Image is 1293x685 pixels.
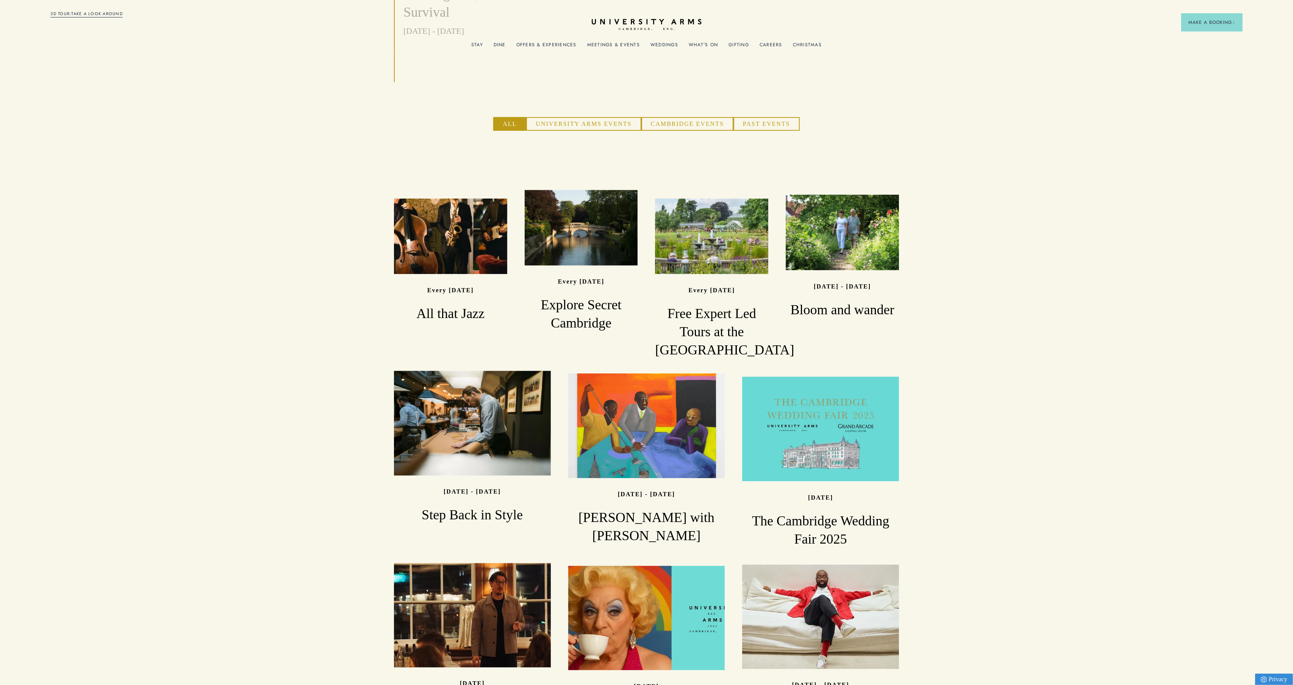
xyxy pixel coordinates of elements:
[525,296,638,333] h3: Explore Secret Cambridge
[526,117,641,131] button: University Arms Events
[394,506,551,525] h3: Step Back in Style
[471,42,483,52] a: Stay
[618,491,675,498] p: [DATE] - [DATE]
[394,371,551,525] a: image-7be44839b400e9dd94b2cafbada34606da4758ad-8368x5584-jpg [DATE] - [DATE] Step Back in Style
[494,42,506,52] a: Dine
[568,374,725,545] a: image-25df3ec9b37ea750cd6960da82533a974e7a0873-2560x2498-jpg [DATE] - [DATE] [PERSON_NAME] with [...
[394,199,507,323] a: image-573a15625ecc08a3a1e8ed169916b84ebf616e1d-2160x1440-jpg Every [DATE] All that Jazz
[808,494,833,501] p: [DATE]
[742,512,899,549] h3: The Cambridge Wedding Fair 2025
[1232,21,1235,24] img: Arrow icon
[689,287,735,294] p: Every [DATE]
[733,117,800,131] button: Past Events
[786,195,899,319] a: image-44844f17189f97b16a1959cb954ea70d42296e25-6720x4480-jpg [DATE] - [DATE] Bloom and wander
[1181,13,1243,31] button: Make a BookingArrow icon
[742,377,899,549] a: image-76a666c791205a5b481a3cf653873a355df279d9-7084x3084-png [DATE] The Cambridge Wedding Fair 2025
[689,42,718,52] a: What's On
[729,42,749,52] a: Gifting
[655,305,768,360] h3: Free Expert Led Tours at the [GEOGRAPHIC_DATA]
[516,42,577,52] a: Offers & Experiences
[793,42,822,52] a: Christmas
[558,279,605,285] p: Every [DATE]
[1261,676,1267,683] img: Privacy
[587,42,640,52] a: Meetings & Events
[493,117,526,131] button: All
[814,283,871,290] p: [DATE] - [DATE]
[50,11,123,17] a: 3D TOUR:TAKE A LOOK AROUND
[1189,19,1235,26] span: Make a Booking
[641,117,733,131] button: Cambridge Events
[525,190,638,333] a: image-2f25fcfe9322285f695cd42c2c60ad217806459a-4134x2756-jpg Every [DATE] Explore Secret Cambridge
[650,42,678,52] a: Weddings
[786,301,899,320] h3: Bloom and wander
[394,305,507,323] h3: All that Jazz
[427,287,474,294] p: Every [DATE]
[444,489,501,495] p: [DATE] - [DATE]
[760,42,782,52] a: Careers
[568,509,725,545] h3: [PERSON_NAME] with [PERSON_NAME]
[655,199,768,359] a: image-0d4ad60cadd4bbe327cefbc3ad3ba3bd9195937d-7252x4840-jpg Every [DATE] Free Expert Led Tours a...
[592,19,702,31] a: Home
[1255,674,1293,685] a: Privacy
